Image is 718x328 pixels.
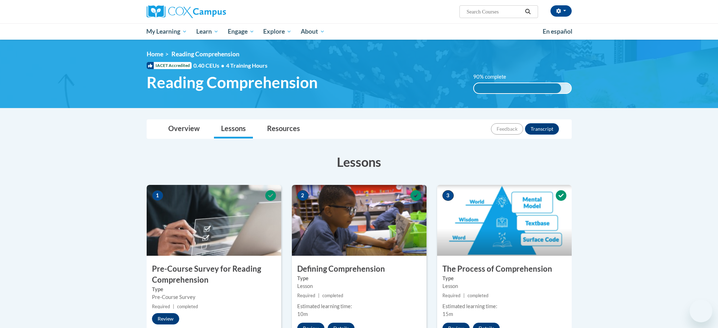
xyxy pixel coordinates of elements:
a: Home [147,50,163,58]
span: Explore [263,27,292,36]
span: 0.40 CEUs [193,62,226,69]
img: Cox Campus [147,5,226,18]
span: Engage [228,27,254,36]
span: Reading Comprehension [171,50,239,58]
a: My Learning [142,23,192,40]
span: My Learning [146,27,187,36]
span: Reading Comprehension [147,73,318,92]
div: 90% complete [474,83,561,93]
a: Explore [259,23,296,40]
a: Engage [223,23,259,40]
label: 90% complete [473,73,514,81]
span: Learn [196,27,219,36]
a: Cox Campus [147,5,281,18]
a: En español [538,24,577,39]
span: 4 Training Hours [226,62,267,69]
a: Learn [192,23,223,40]
div: Main menu [136,23,582,40]
span: En español [543,28,572,35]
button: Account Settings [550,5,572,17]
span: About [301,27,325,36]
iframe: Button to launch messaging window [690,300,712,322]
span: IACET Accredited [147,62,192,69]
input: Search Courses [466,7,522,16]
span: • [221,62,224,69]
a: About [296,23,329,40]
button: Search [522,7,533,16]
